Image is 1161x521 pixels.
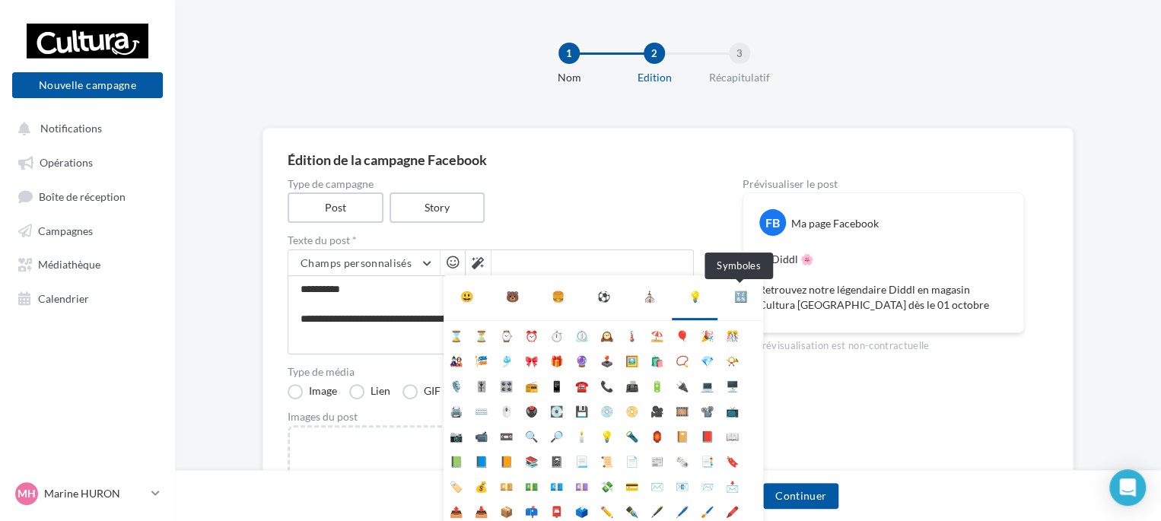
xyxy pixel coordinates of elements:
[670,421,695,446] li: 📔
[791,216,879,231] div: Ma page Facebook
[288,411,694,422] div: Images du post
[9,284,166,311] a: Calendrier
[695,346,720,371] li: 💎
[288,153,1048,167] div: Édition de la campagne Facebook
[444,346,469,371] li: 🎎
[519,396,544,421] li: 🖲️
[695,396,720,421] li: 📽️
[469,421,494,446] li: 📹
[594,321,619,346] li: 🕰️
[39,189,126,202] span: Boîte de réception
[594,472,619,497] li: 💸
[519,421,544,446] li: 🔍
[594,446,619,472] li: 📜
[720,346,745,371] li: 📯
[619,321,644,346] li: 🌡️
[569,371,594,396] li: ☎️
[44,486,145,501] p: Marine HURON
[519,321,544,346] li: ⏰
[720,421,745,446] li: 📖
[569,396,594,421] li: 💾
[670,472,695,497] li: 📧
[544,321,569,346] li: ⏱️
[9,216,166,243] a: Campagnes
[444,321,469,346] li: ⌛
[460,288,473,306] div: 😃
[288,235,694,246] label: Texte du post *
[594,421,619,446] li: 💡
[494,346,519,371] li: 🎐
[12,72,163,98] button: Nouvelle campagne
[594,346,619,371] li: 🕹️
[288,250,440,276] button: Champs personnalisés
[544,346,569,371] li: 🎁
[469,472,494,497] li: 💰
[759,252,1008,313] p: 🌸Diddl 🌸 Retrouvez notre légendaire Diddl en magasin Cultura [GEOGRAPHIC_DATA] dès le 01 octobre
[644,371,670,396] li: 🔋
[569,346,594,371] li: 🔮
[544,396,569,421] li: 💽
[695,472,720,497] li: 📨
[720,371,745,396] li: 🖥️
[12,479,163,508] a: MH Marine HURON
[670,446,695,472] li: 🗞️
[644,346,670,371] li: 🛍️
[670,346,695,371] li: 📿
[288,192,383,223] label: Post
[670,371,695,396] li: 🔌
[1109,469,1146,506] div: Open Intercom Messenger
[695,446,720,472] li: 📑
[390,192,485,223] label: Story
[40,156,93,169] span: Opérations
[494,421,519,446] li: 📼
[444,371,469,396] li: 🎙️
[520,70,618,85] div: Nom
[444,421,469,446] li: 📷
[9,249,166,277] a: Médiathèque
[720,396,745,421] li: 📺
[288,367,694,377] label: Type de média
[494,371,519,396] li: 🎛️
[644,472,670,497] li: ✉️
[301,256,412,269] span: Champs personnalisés
[288,384,337,399] label: Image
[544,371,569,396] li: 📱
[544,421,569,446] li: 🔎
[705,253,773,279] div: Symboles
[469,446,494,472] li: 📘
[9,114,160,141] button: Notifications
[519,346,544,371] li: 🎀
[40,122,102,135] span: Notifications
[17,486,36,501] span: MH
[644,446,670,472] li: 📰
[519,446,544,472] li: 📚
[695,371,720,396] li: 💻
[469,346,494,371] li: 🎏
[494,396,519,421] li: 🖱️
[9,148,166,175] a: Opérations
[644,321,670,346] li: ⛱️
[444,396,469,421] li: 🖨️
[720,472,745,497] li: 📩
[402,384,441,399] label: GIF
[597,288,610,306] div: ⚽
[695,321,720,346] li: 🎉
[569,421,594,446] li: 🕯️
[288,179,694,189] label: Type de campagne
[619,421,644,446] li: 🔦
[552,288,565,306] div: 🍔
[469,371,494,396] li: 🎚️
[743,333,1024,353] div: La prévisualisation est non-contractuelle
[9,182,166,210] a: Boîte de réception
[506,288,519,306] div: 🐻
[619,371,644,396] li: 📠
[594,371,619,396] li: 📞
[569,472,594,497] li: 💷
[644,396,670,421] li: 🎥
[619,446,644,472] li: 📄
[494,446,519,472] li: 📙
[759,209,786,236] div: FB
[695,421,720,446] li: 📕
[494,472,519,497] li: 💴
[469,321,494,346] li: ⏳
